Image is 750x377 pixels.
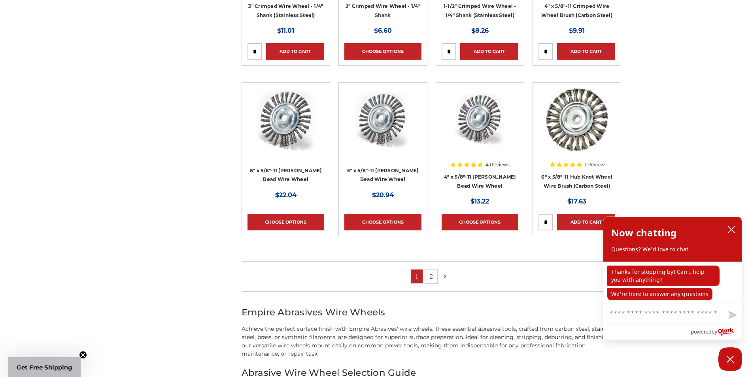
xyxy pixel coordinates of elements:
span: by [712,327,717,337]
button: Close Chatbox [718,347,742,371]
div: chat [603,262,742,303]
a: Choose Options [344,214,421,230]
img: 5" x 5/8"-11 Stringer Bead Wire Wheel [351,88,414,151]
a: 6" x 5/8"-11 Hub Knot Wheel Wire Brush (Carbon Steel) [538,88,615,165]
a: 2" Crimped Wire Wheel - 1/4" Shank [346,3,420,18]
p: We're here to answer any questions [607,288,712,300]
a: Add to Cart [460,43,518,60]
a: Choose Options [247,214,324,230]
span: $11.01 [277,27,294,34]
img: 6" x 5/8"-11 Stringer Bead Wire Wheel [254,88,317,151]
a: 4" x 5/8"-11 [PERSON_NAME] Bead Wire Wheel [444,174,516,189]
a: Choose Options [344,43,421,60]
button: Close teaser [79,351,87,359]
button: Send message [722,306,742,324]
a: 6" x 5/8"-11 Hub Knot Wheel Wire Brush (Carbon Steel) [541,174,612,189]
img: 4" x 5/8"-11 Stringer Bead Wire Wheel [448,88,512,151]
h2: Now chatting [611,225,676,241]
button: close chatbox [725,224,738,236]
a: 2 [425,270,437,283]
a: 3" Crimped Wire Wheel - 1/4" Shank (Stainless Steel) [248,3,323,18]
p: Thanks for stopping by! Can I help you with anything? [607,266,720,286]
span: $6.60 [374,27,392,34]
p: Questions? We'd love to chat. [611,245,734,253]
a: Powered by Olark [691,325,742,339]
a: Add to Cart [266,43,324,60]
span: $20.94 [372,191,394,199]
span: powered [691,327,711,337]
span: 1 Review [585,162,605,167]
p: Achieve the perfect surface finish with Empire Abrasives' wire wheels. These essential abrasive t... [242,325,622,358]
a: 1-1/2" Crimped Wire Wheel - 1/4" Shank (Stainless Steel) [444,3,516,18]
a: Add to Cart [557,214,615,230]
a: 4" x 5/8"-11 Crimped Wire Wheel Brush (Carbon Steel) [541,3,612,18]
a: 4" x 5/8"-11 Stringer Bead Wire Wheel [442,88,518,165]
a: 1 [411,270,423,283]
div: olark chatbox [603,217,742,340]
img: 6" x 5/8"-11 Hub Knot Wheel Wire Brush (Carbon Steel) [546,88,608,151]
a: Add to Cart [557,43,615,60]
span: $22.04 [275,191,297,199]
a: Choose Options [442,214,518,230]
span: $9.91 [569,27,585,34]
span: $13.22 [470,198,489,205]
a: 5" x 5/8"-11 [PERSON_NAME] Bead Wire Wheel [347,168,419,183]
span: Get Free Shipping [17,364,72,371]
a: 6" x 5/8"-11 [PERSON_NAME] Bead Wire Wheel [250,168,322,183]
div: Get Free ShippingClose teaser [8,357,81,377]
span: $17.63 [567,198,586,205]
span: $8.26 [471,27,489,34]
h2: Empire Abrasives Wire Wheels [242,305,622,319]
a: 6" x 5/8"-11 Stringer Bead Wire Wheel [247,88,324,165]
span: 4 Reviews [486,162,510,167]
a: 5" x 5/8"-11 Stringer Bead Wire Wheel [344,88,421,165]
